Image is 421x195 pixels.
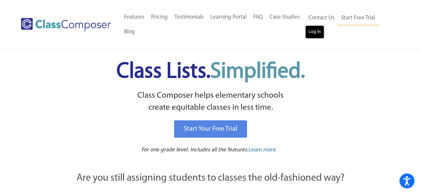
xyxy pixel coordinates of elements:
[305,25,324,39] a: Log In
[210,61,305,83] span: Simplified.
[121,10,305,39] nav: Header Menu
[171,10,207,25] a: Testimonials
[121,25,138,39] a: Blog
[40,90,381,114] p: Class Composer helps elementary schools create equitable classes in less time.
[148,10,171,25] a: Pricing
[266,10,303,25] a: Case Studies
[248,146,277,154] a: Learn more.
[338,11,378,26] a: Start Free Trial
[184,126,237,132] span: Start Your Free Trial
[207,10,250,25] a: Learning Portal
[305,11,395,39] nav: Header Menu
[305,11,338,25] a: Contact Us
[116,61,305,83] span: Class Lists.
[250,10,266,25] a: FAQ
[248,147,277,153] span: Learn more.
[174,120,247,138] a: Start Your Free Trial
[121,10,148,25] a: Features
[41,171,380,186] p: Are you still assigning students to classes the old-fashioned way?
[141,147,248,153] span: For one grade level. Includes all the features.
[21,18,111,31] img: Class Composer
